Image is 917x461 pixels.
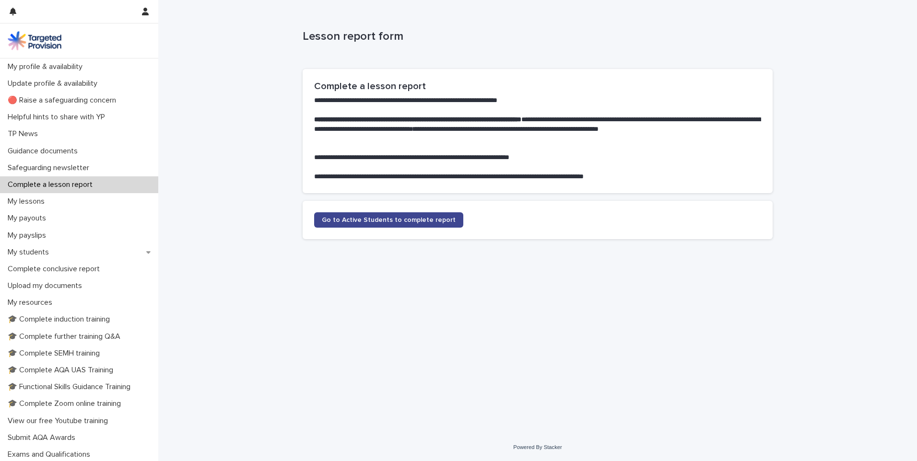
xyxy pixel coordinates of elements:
p: 🎓 Complete Zoom online training [4,399,129,408]
p: Update profile & availability [4,79,105,88]
a: Go to Active Students to complete report [314,212,463,228]
p: Safeguarding newsletter [4,163,97,173]
p: My students [4,248,57,257]
p: My payslips [4,231,54,240]
p: TP News [4,129,46,138]
p: Exams and Qualifications [4,450,98,459]
p: 🎓 Functional Skills Guidance Training [4,382,138,392]
p: 🎓 Complete AQA UAS Training [4,366,121,375]
img: M5nRWzHhSzIhMunXDL62 [8,31,61,50]
h2: Complete a lesson report [314,81,761,92]
p: Helpful hints to share with YP [4,113,113,122]
p: Submit AQA Awards [4,433,83,442]
p: My resources [4,298,60,307]
p: View our free Youtube training [4,416,116,426]
p: Lesson report form [303,30,769,44]
p: Complete conclusive report [4,265,107,274]
p: Complete a lesson report [4,180,100,189]
p: 🎓 Complete SEMH training [4,349,107,358]
p: 🎓 Complete further training Q&A [4,332,128,341]
p: 🔴 Raise a safeguarding concern [4,96,124,105]
p: 🎓 Complete induction training [4,315,118,324]
p: My lessons [4,197,52,206]
a: Powered By Stacker [513,444,562,450]
span: Go to Active Students to complete report [322,217,456,223]
p: Upload my documents [4,281,90,290]
p: My payouts [4,214,54,223]
p: My profile & availability [4,62,90,71]
p: Guidance documents [4,147,85,156]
